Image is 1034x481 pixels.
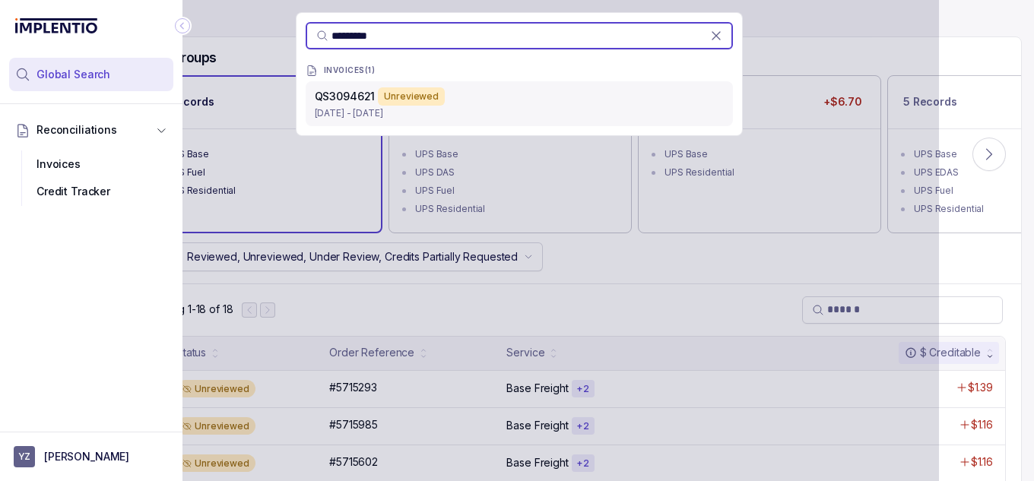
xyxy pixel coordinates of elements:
[971,417,993,432] p: $1.16
[36,122,117,138] span: Reconciliations
[21,150,161,178] div: Invoices
[324,66,376,75] p: INVOICES ( 1 )
[14,446,169,467] button: User initials[PERSON_NAME]
[378,87,445,106] div: Unreviewed
[21,178,161,205] div: Credit Tracker
[36,67,110,82] span: Global Search
[173,17,192,35] div: Collapse Icon
[14,446,35,467] span: User initials
[968,380,993,395] p: $1.39
[315,106,724,121] p: [DATE] - [DATE]
[905,345,981,360] div: $ Creditable
[9,147,173,209] div: Reconciliations
[315,90,376,103] span: QS3094621
[44,449,129,464] p: [PERSON_NAME]
[9,113,173,147] button: Reconciliations
[971,454,993,470] p: $1.16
